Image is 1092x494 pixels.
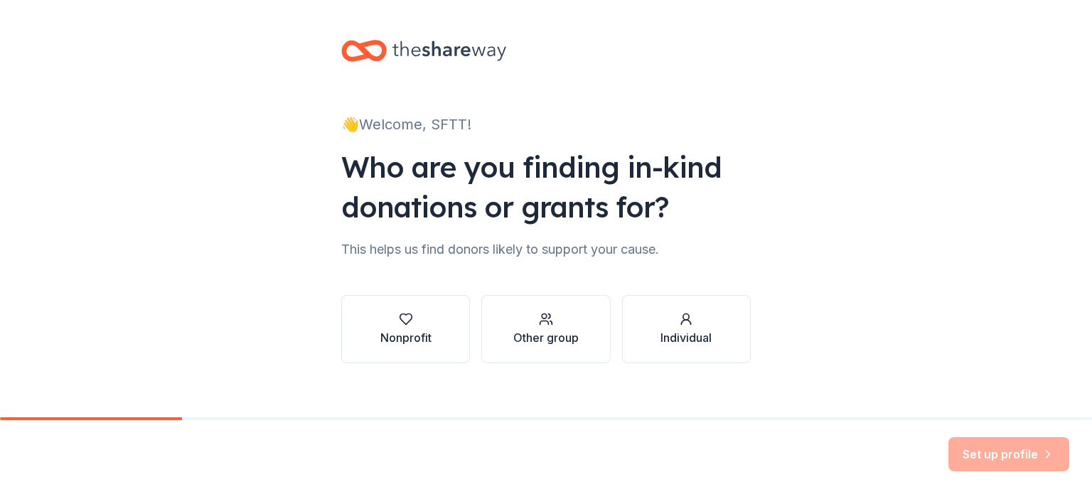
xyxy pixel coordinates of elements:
[341,238,751,261] div: This helps us find donors likely to support your cause.
[341,113,751,136] div: 👋 Welcome, SFTT!
[660,329,712,346] div: Individual
[481,295,610,363] button: Other group
[380,329,432,346] div: Nonprofit
[341,147,751,227] div: Who are you finding in-kind donations or grants for?
[513,329,579,346] div: Other group
[622,295,751,363] button: Individual
[341,295,470,363] button: Nonprofit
